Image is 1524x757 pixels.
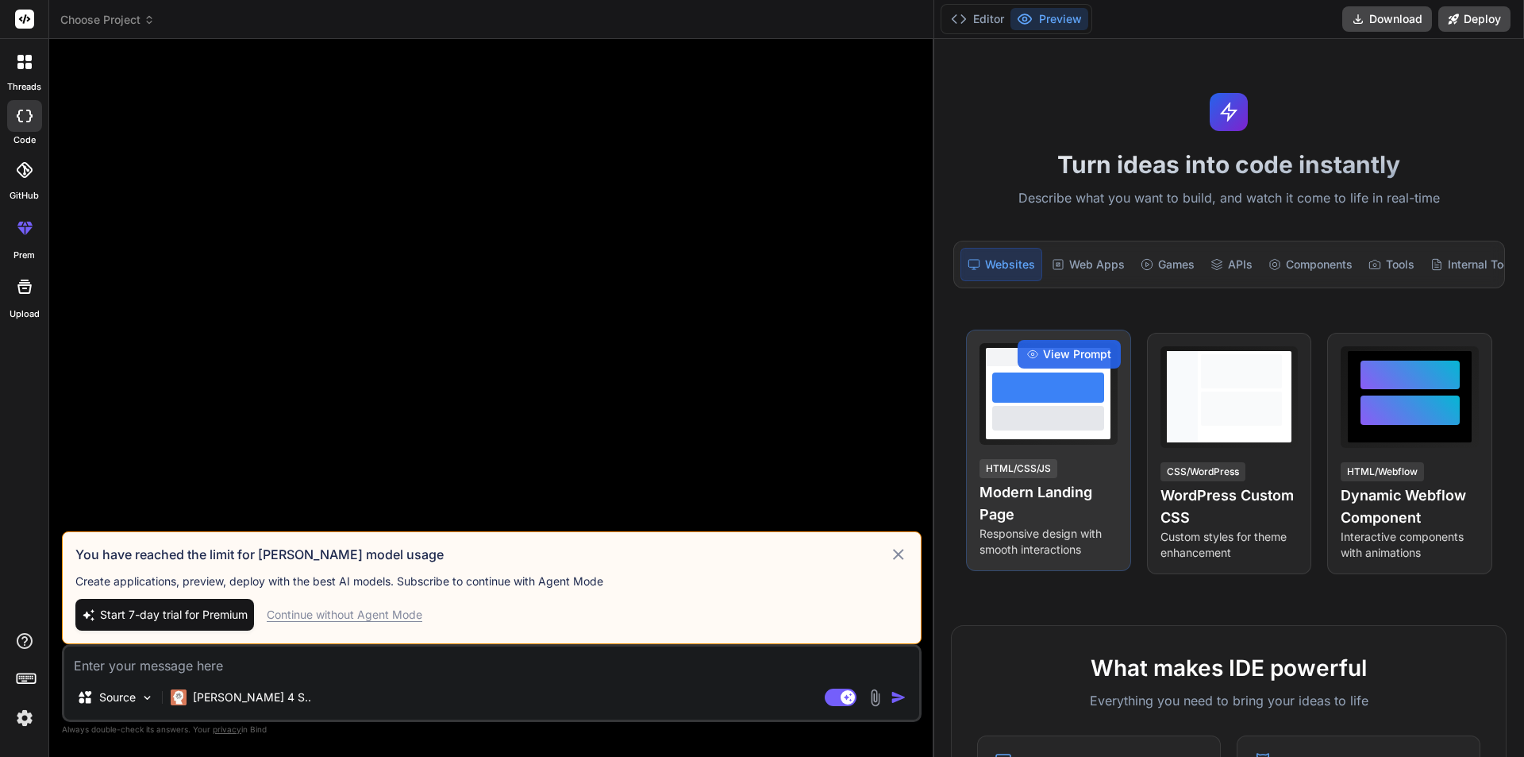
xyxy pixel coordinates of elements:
[1045,248,1131,281] div: Web Apps
[1204,248,1259,281] div: APIs
[1341,462,1424,481] div: HTML/Webflow
[1043,346,1111,362] span: View Prompt
[10,307,40,321] label: Upload
[977,651,1480,685] h2: What makes IDE powerful
[944,188,1514,209] p: Describe what you want to build, and watch it come to life in real-time
[979,481,1118,526] h4: Modern Landing Page
[10,189,39,203] label: GitHub
[1160,529,1299,561] p: Custom styles for theme enhancement
[945,8,1010,30] button: Editor
[1134,248,1201,281] div: Games
[75,545,889,564] h3: You have reached the limit for [PERSON_NAME] model usage
[7,80,41,94] label: threads
[979,459,1057,478] div: HTML/CSS/JS
[267,607,422,623] div: Continue without Agent Mode
[1262,248,1359,281] div: Components
[944,150,1514,179] h1: Turn ideas into code instantly
[866,689,884,707] img: attachment
[11,705,38,732] img: settings
[213,724,241,734] span: privacy
[1438,6,1511,32] button: Deploy
[75,599,254,631] button: Start 7-day trial for Premium
[1160,485,1299,529] h4: WordPress Custom CSS
[977,691,1480,710] p: Everything you need to bring your ideas to life
[193,689,311,705] p: [PERSON_NAME] 4 S..
[62,722,922,737] p: Always double-check its answers. Your in Bind
[1160,462,1245,481] div: CSS/WordPress
[100,607,248,623] span: Start 7-day trial for Premium
[13,133,36,147] label: code
[1341,529,1479,561] p: Interactive components with animations
[1342,6,1432,32] button: Download
[1341,485,1479,529] h4: Dynamic Webflow Component
[960,248,1042,281] div: Websites
[891,689,906,705] img: icon
[60,12,155,28] span: Choose Project
[979,526,1118,558] p: Responsive design with smooth interactions
[75,574,908,589] p: Create applications, preview, deploy with the best AI models. Subscribe to continue with Agent Mode
[13,249,35,262] label: prem
[171,689,187,705] img: Claude 4 Sonnet
[1362,248,1421,281] div: Tools
[1010,8,1088,30] button: Preview
[140,691,154,705] img: Pick Models
[99,689,136,705] p: Source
